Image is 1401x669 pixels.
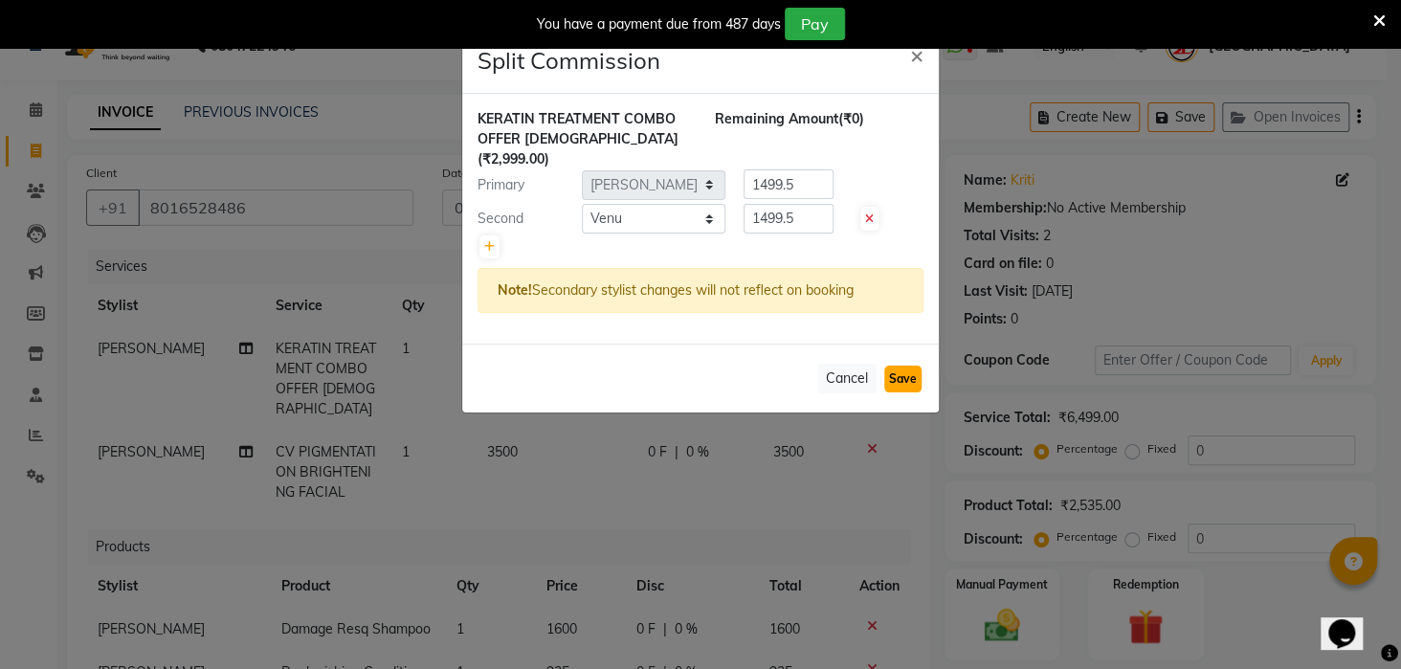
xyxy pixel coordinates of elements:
div: Secondary stylist changes will not reflect on booking [478,268,923,313]
button: Close [895,28,939,81]
span: Remaining Amount [715,110,838,127]
span: (₹0) [838,110,864,127]
button: Pay [785,8,845,40]
h4: Split Commission [478,43,660,78]
button: Cancel [817,364,877,393]
button: Save [884,366,922,392]
div: Second [463,209,582,229]
strong: Note! [498,281,532,299]
div: Primary [463,175,582,195]
iframe: chat widget [1321,592,1382,650]
span: (₹2,999.00) [478,150,549,167]
div: You have a payment due from 487 days [537,14,781,34]
span: × [910,40,923,69]
span: KERATIN TREATMENT COMBO OFFER [DEMOGRAPHIC_DATA] [478,110,678,147]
